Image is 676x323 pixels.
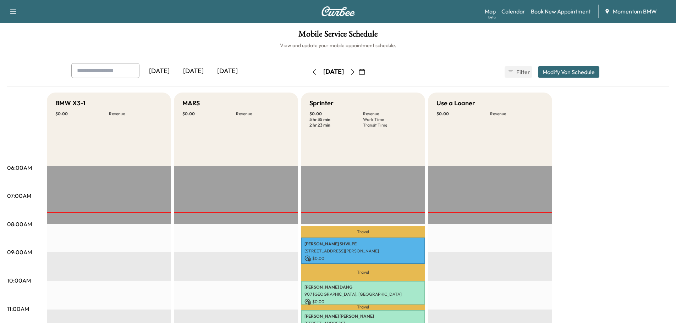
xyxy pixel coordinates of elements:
[505,66,532,78] button: Filter
[176,63,210,79] div: [DATE]
[363,117,417,122] p: Work Time
[309,122,363,128] p: 2 hr 23 min
[436,98,475,108] h5: Use a Loaner
[55,111,109,117] p: $ 0.00
[304,299,422,305] p: $ 0.00
[436,111,490,117] p: $ 0.00
[304,313,422,319] p: [PERSON_NAME] [PERSON_NAME]
[55,98,86,108] h5: BMW X3-1
[210,63,244,79] div: [DATE]
[363,122,417,128] p: Transit Time
[182,98,200,108] h5: MARS
[309,111,363,117] p: $ 0.00
[323,67,344,76] div: [DATE]
[531,7,591,16] a: Book New Appointment
[485,7,496,16] a: MapBeta
[538,66,599,78] button: Modify Van Schedule
[7,30,669,42] h1: Mobile Service Schedule
[182,111,236,117] p: $ 0.00
[7,163,32,172] p: 06:00AM
[7,276,31,285] p: 10:00AM
[109,111,163,117] p: Revenue
[142,63,176,79] div: [DATE]
[501,7,525,16] a: Calendar
[7,220,32,228] p: 08:00AM
[7,248,32,256] p: 09:00AM
[309,117,363,122] p: 5 hr 35 min
[490,111,544,117] p: Revenue
[363,111,417,117] p: Revenue
[7,42,669,49] h6: View and update your mobile appointment schedule.
[613,7,657,16] span: Momentum BMW
[304,241,422,247] p: [PERSON_NAME] SHVILPE
[304,255,422,262] p: $ 0.00
[7,191,31,200] p: 07:00AM
[304,263,422,269] p: 8:30 am - 9:25 am
[236,111,290,117] p: Revenue
[321,6,355,16] img: Curbee Logo
[301,305,425,310] p: Travel
[309,98,334,108] h5: Sprinter
[304,291,422,297] p: 907 [GEOGRAPHIC_DATA], [GEOGRAPHIC_DATA]
[301,226,425,238] p: Travel
[304,248,422,254] p: [STREET_ADDRESS][PERSON_NAME]
[7,305,29,313] p: 11:00AM
[301,264,425,280] p: Travel
[516,68,529,76] span: Filter
[488,15,496,20] div: Beta
[304,284,422,290] p: [PERSON_NAME] DANG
